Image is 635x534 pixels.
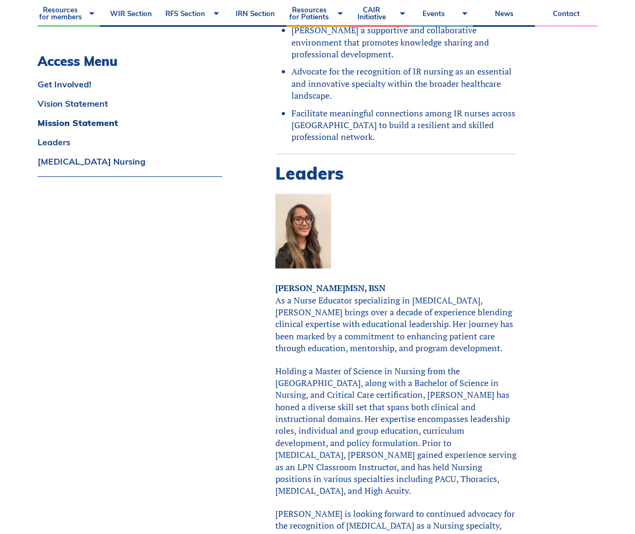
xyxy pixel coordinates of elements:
[38,157,222,166] a: [MEDICAL_DATA] Nursing
[38,118,222,127] a: Mission Statement
[275,163,517,183] h2: Leaders
[38,80,222,88] a: Get Involved!
[38,99,222,108] a: Vision Statement
[275,282,517,354] p: As a Nurse Educator specializing in [MEDICAL_DATA], [PERSON_NAME] brings over a decade of experie...
[275,282,345,294] b: [PERSON_NAME]
[291,107,517,143] li: Facilitate meaningful connections among IR nurses across [GEOGRAPHIC_DATA] to build a resilient a...
[291,65,517,101] li: Advocate for the recognition of IR nursing as an essential and innovative specialty within the br...
[38,138,222,146] a: Leaders
[275,365,517,497] p: Holding a Master of Science in Nursing from the [GEOGRAPHIC_DATA], along with a Bachelor of Scien...
[291,24,517,60] li: [PERSON_NAME] a supportive and collaborative environment that promotes knowledge sharing and prof...
[345,282,385,294] strong: MSN, BSN
[38,54,222,69] h3: Access Menu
